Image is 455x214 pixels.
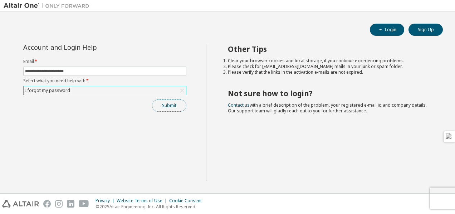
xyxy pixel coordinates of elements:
[370,24,404,36] button: Login
[228,44,430,54] h2: Other Tips
[55,200,63,208] img: instagram.svg
[228,69,430,75] li: Please verify that the links in the activation e-mails are not expired.
[96,198,117,204] div: Privacy
[24,86,186,95] div: I forgot my password
[228,58,430,64] li: Clear your browser cookies and local storage, if you continue experiencing problems.
[23,78,186,84] label: Select what you need help with
[228,89,430,98] h2: Not sure how to login?
[23,44,154,50] div: Account and Login Help
[24,87,71,94] div: I forgot my password
[67,200,74,208] img: linkedin.svg
[96,204,206,210] p: © 2025 Altair Engineering, Inc. All Rights Reserved.
[228,102,427,114] span: with a brief description of the problem, your registered e-mail id and company details. Our suppo...
[408,24,443,36] button: Sign Up
[43,200,51,208] img: facebook.svg
[23,59,186,64] label: Email
[228,102,250,108] a: Contact us
[152,99,186,112] button: Submit
[169,198,206,204] div: Cookie Consent
[117,198,169,204] div: Website Terms of Use
[2,200,39,208] img: altair_logo.svg
[228,64,430,69] li: Please check for [EMAIL_ADDRESS][DOMAIN_NAME] mails in your junk or spam folder.
[4,2,93,9] img: Altair One
[79,200,89,208] img: youtube.svg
